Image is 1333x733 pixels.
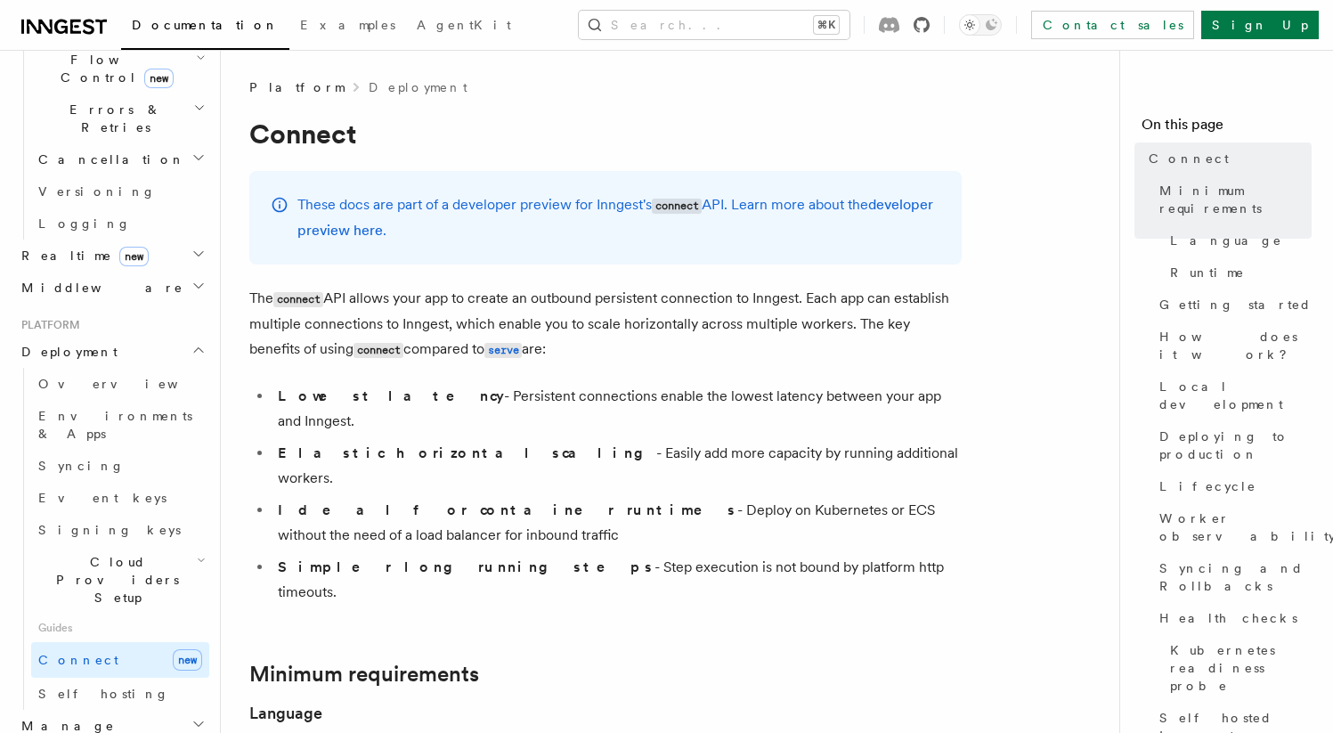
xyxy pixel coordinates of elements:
a: Signing keys [31,514,209,546]
a: Contact sales [1031,11,1194,39]
a: Language [249,701,322,726]
button: Cancellation [31,143,209,175]
a: Language [1163,224,1312,257]
span: new [119,247,149,266]
button: Realtimenew [14,240,209,272]
span: Platform [14,318,80,332]
li: - Deploy on Kubernetes or ECS without the need of a load balancer for inbound traffic [272,498,962,548]
h4: On this page [1142,114,1312,143]
code: connect [652,199,702,214]
a: Runtime [1163,257,1312,289]
span: Environments & Apps [38,409,192,441]
li: - Easily add more capacity by running additional workers. [272,441,962,491]
button: Middleware [14,272,209,304]
a: Versioning [31,175,209,208]
a: Environments & Apps [31,400,209,450]
kbd: ⌘K [814,16,839,34]
a: Syncing and Rollbacks [1152,552,1312,602]
span: Minimum requirements [1159,182,1312,217]
span: Flow Control [31,51,196,86]
a: How does it work? [1152,321,1312,371]
span: AgentKit [417,18,511,32]
button: Flow Controlnew [31,44,209,94]
span: Kubernetes readiness probe [1170,641,1312,695]
span: Realtime [14,247,149,265]
span: Connect [38,653,118,667]
a: Getting started [1152,289,1312,321]
a: Minimum requirements [1152,175,1312,224]
a: Self hosting [31,678,209,710]
strong: Lowest latency [278,387,504,404]
a: Overview [31,368,209,400]
code: serve [484,343,522,358]
button: Errors & Retries [31,94,209,143]
span: Overview [38,377,222,391]
div: Deployment [14,368,209,710]
a: Sign Up [1201,11,1319,39]
a: AgentKit [406,5,522,48]
p: The API allows your app to create an outbound persistent connection to Inngest. Each app can esta... [249,286,962,362]
span: Errors & Retries [31,101,193,136]
strong: Elastic horizontal scaling [278,444,656,461]
a: Event keys [31,482,209,514]
a: Local development [1152,371,1312,420]
span: Logging [38,216,131,231]
span: Syncing and Rollbacks [1159,559,1312,595]
span: How does it work? [1159,328,1312,363]
a: Worker observability [1152,502,1312,552]
a: Examples [289,5,406,48]
button: Toggle dark mode [959,14,1002,36]
a: Lifecycle [1152,470,1312,502]
a: Logging [31,208,209,240]
button: Search...⌘K [579,11,849,39]
h1: Connect [249,118,962,150]
span: Versioning [38,184,156,199]
li: - Step execution is not bound by platform http timeouts. [272,555,962,605]
span: Getting started [1159,296,1312,314]
span: Lifecycle [1159,477,1256,495]
a: Syncing [31,450,209,482]
span: Examples [300,18,395,32]
code: connect [354,343,403,358]
strong: Simpler long running steps [278,558,654,575]
button: Deployment [14,336,209,368]
span: new [173,649,202,671]
span: Signing keys [38,523,181,537]
a: Health checks [1152,602,1312,634]
span: Event keys [38,491,167,505]
span: Health checks [1159,609,1297,627]
strong: Ideal for container runtimes [278,501,737,518]
span: Language [1170,232,1282,249]
a: Documentation [121,5,289,50]
span: Deploying to production [1159,428,1312,463]
button: Cloud Providers Setup [31,546,209,614]
span: Middleware [14,279,183,297]
a: serve [484,340,522,357]
a: Minimum requirements [249,662,479,687]
li: - Persistent connections enable the lowest latency between your app and Inngest. [272,384,962,434]
code: connect [273,292,323,307]
span: Documentation [132,18,279,32]
span: Connect [1149,150,1229,167]
span: Syncing [38,459,125,473]
a: Deploying to production [1152,420,1312,470]
span: Cancellation [31,151,185,168]
span: Cloud Providers Setup [31,553,197,607]
span: Runtime [1170,264,1245,281]
a: Deployment [369,78,467,96]
a: Kubernetes readiness probe [1163,634,1312,702]
a: Connect [1142,143,1312,175]
span: Platform [249,78,344,96]
span: Local development [1159,378,1312,413]
p: These docs are part of a developer preview for Inngest's API. Learn more about the . [297,192,940,243]
span: Guides [31,614,209,642]
a: Connectnew [31,642,209,678]
span: new [144,69,174,88]
span: Deployment [14,343,118,361]
span: Self hosting [38,687,169,701]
